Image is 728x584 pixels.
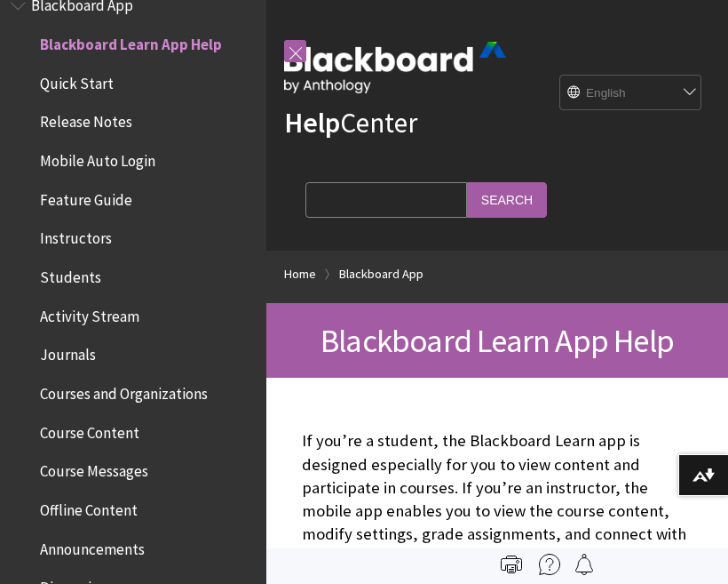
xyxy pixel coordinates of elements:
[284,105,340,140] strong: Help
[40,340,96,364] span: Journals
[40,534,145,558] span: Announcements
[501,554,522,575] img: Print
[40,495,138,519] span: Offline Content
[574,554,595,575] img: Follow this page
[40,108,132,132] span: Release Notes
[40,379,208,403] span: Courses and Organizations
[40,146,155,170] span: Mobile Auto Login
[560,76,702,111] select: Site Language Selector
[320,320,674,361] span: Blackboard Learn App Help
[284,105,417,140] a: HelpCenter
[40,29,222,53] span: Blackboard Learn App Help
[40,301,139,325] span: Activity Stream
[284,263,316,285] a: Home
[467,182,547,217] input: Search
[40,262,101,286] span: Students
[40,185,132,209] span: Feature Guide
[40,418,139,442] span: Course Content
[40,457,148,481] span: Course Messages
[539,554,560,575] img: More help
[284,42,506,93] img: Blackboard by Anthology
[40,68,114,92] span: Quick Start
[40,224,112,248] span: Instructors
[302,429,692,569] p: If you’re a student, the Blackboard Learn app is designed especially for you to view content and ...
[339,263,423,285] a: Blackboard App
